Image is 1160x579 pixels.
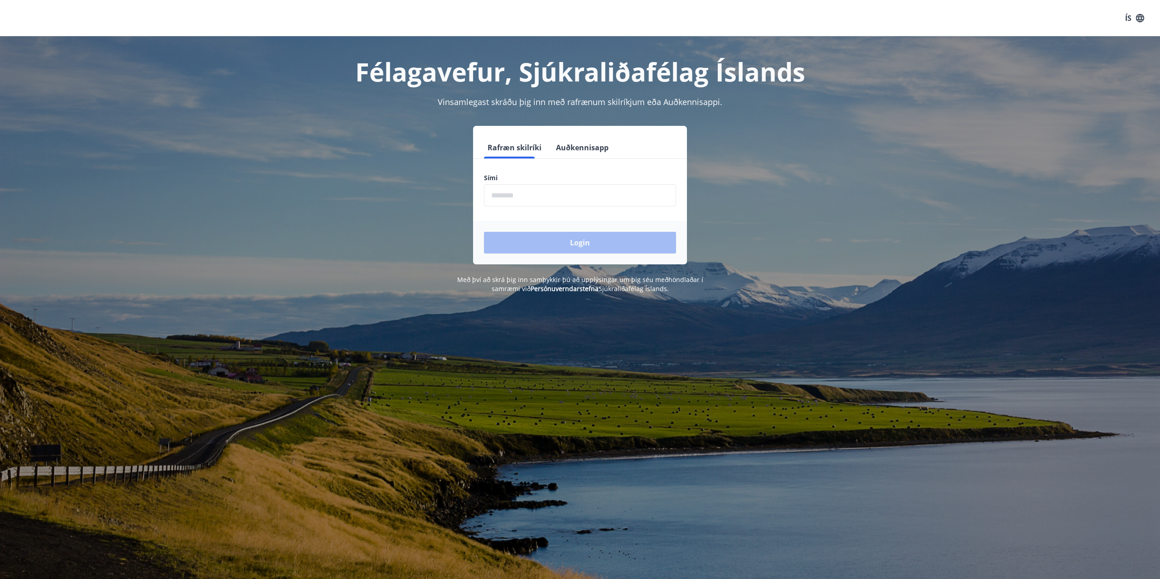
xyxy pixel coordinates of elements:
[1120,10,1149,26] button: ÍS
[438,96,722,107] span: Vinsamlegast skráðu þig inn með rafrænum skilríkjum eða Auðkennisappi.
[531,284,599,293] a: Persónuverndarstefna
[265,54,895,89] h1: Félagavefur, Sjúkraliðafélag Íslands
[552,137,612,158] button: Auðkennisapp
[484,137,545,158] button: Rafræn skilríki
[484,173,676,182] label: Sími
[457,275,703,293] span: Með því að skrá þig inn samþykkir þú að upplýsingar um þig séu meðhöndlaðar í samræmi við Sjúkral...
